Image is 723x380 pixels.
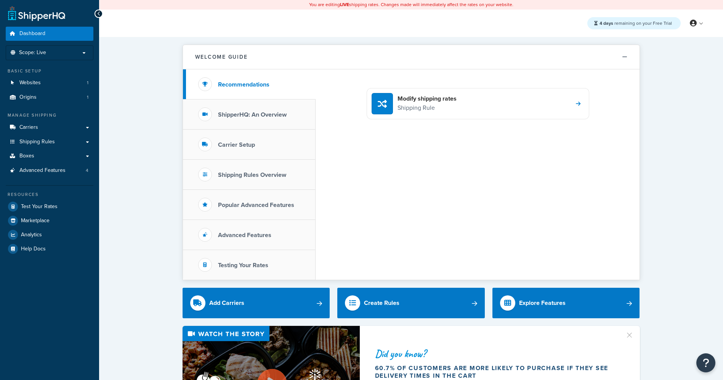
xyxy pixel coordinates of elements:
[21,204,58,210] span: Test Your Rates
[6,135,93,149] a: Shipping Rules
[19,124,38,131] span: Carriers
[218,232,271,239] h3: Advanced Features
[218,141,255,148] h3: Carrier Setup
[6,214,93,228] a: Marketplace
[218,81,269,88] h3: Recommendations
[21,218,50,224] span: Marketplace
[398,103,457,113] p: Shipping Rule
[6,68,93,74] div: Basic Setup
[21,232,42,238] span: Analytics
[195,54,248,60] h2: Welcome Guide
[19,80,41,86] span: Websites
[87,80,88,86] span: 1
[6,228,93,242] a: Analytics
[218,202,294,208] h3: Popular Advanced Features
[6,27,93,41] a: Dashboard
[19,30,45,37] span: Dashboard
[6,242,93,256] a: Help Docs
[6,164,93,178] li: Advanced Features
[6,112,93,119] div: Manage Shipping
[6,76,93,90] a: Websites1
[218,262,268,269] h3: Testing Your Rates
[19,139,55,145] span: Shipping Rules
[19,94,37,101] span: Origins
[19,167,66,174] span: Advanced Features
[86,167,88,174] span: 4
[21,246,46,252] span: Help Docs
[6,164,93,178] a: Advanced Features4
[183,45,640,69] button: Welcome Guide
[218,111,287,118] h3: ShipperHQ: An Overview
[375,348,616,359] div: Did you know?
[340,1,349,8] b: LIVE
[6,90,93,104] a: Origins1
[87,94,88,101] span: 1
[364,298,399,308] div: Create Rules
[19,153,34,159] span: Boxes
[6,120,93,135] a: Carriers
[600,20,672,27] span: remaining on your Free Trial
[6,200,93,213] a: Test Your Rates
[6,76,93,90] li: Websites
[218,172,286,178] h3: Shipping Rules Overview
[6,191,93,198] div: Resources
[19,50,46,56] span: Scope: Live
[375,364,616,380] div: 60.7% of customers are more likely to purchase if they see delivery times in the cart
[209,298,244,308] div: Add Carriers
[696,353,715,372] button: Open Resource Center
[337,288,485,318] a: Create Rules
[600,20,613,27] strong: 4 days
[6,149,93,163] a: Boxes
[183,288,330,318] a: Add Carriers
[519,298,566,308] div: Explore Features
[492,288,640,318] a: Explore Features
[398,95,457,103] h4: Modify shipping rates
[6,90,93,104] li: Origins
